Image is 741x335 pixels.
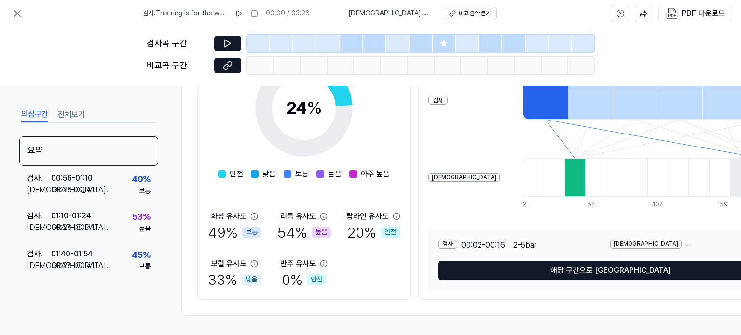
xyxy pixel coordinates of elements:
span: 높음 [328,168,342,180]
div: 00:28 - 00:41 [51,184,95,196]
div: 안전 [307,274,326,285]
div: 검사 . [27,248,51,260]
div: 안전 [381,227,400,238]
div: 24 [286,95,322,121]
span: 검사 . This ring is for the world to see, [142,9,227,18]
span: 안전 [230,168,243,180]
span: 낮음 [262,168,276,180]
span: 2 - 5 bar [513,240,536,251]
div: 낮음 [242,274,261,285]
div: PDF 다운로드 [682,7,725,20]
div: 40 % [132,173,151,187]
div: 검사곡 구간 [147,37,208,51]
div: [DEMOGRAPHIC_DATA] . [27,184,51,196]
div: 54 [588,201,608,209]
button: 의심구간 [21,107,48,122]
div: 검사 . [27,173,51,184]
div: 00:28 - 00:41 [51,222,95,233]
div: 00:28 - 00:41 [51,260,95,271]
div: 검사 [428,96,448,105]
div: 107 [653,201,673,209]
div: 보통 [139,262,151,271]
div: 01:10 - 01:24 [51,210,91,222]
div: 2 [523,201,544,209]
button: 전체보기 [58,107,85,122]
div: 탑라인 유사도 [346,211,389,222]
div: 요약 [19,136,158,166]
div: 20 % [347,222,400,242]
div: 보컬 유사도 [211,258,247,269]
div: 높음 [139,224,151,234]
div: 높음 [312,227,331,238]
svg: help [616,9,625,18]
div: 159 [717,201,738,209]
img: share [639,9,648,18]
div: 33 % [208,269,261,290]
div: 비교 음악 듣기 [459,10,491,18]
div: 00:56 - 01:10 [51,173,93,184]
div: 리듬 유사도 [280,211,316,222]
div: 01:40 - 01:54 [51,248,93,260]
div: 반주 유사도 [280,258,316,269]
span: % [307,97,322,118]
button: PDF 다운로드 [664,5,727,22]
div: 45 % [132,248,151,262]
div: 49 % [208,222,261,242]
div: 검사 [438,240,457,249]
div: 보통 [139,187,151,196]
button: 비교 음악 듣기 [445,7,497,20]
div: [DEMOGRAPHIC_DATA] . [27,222,51,233]
span: 00:02 - 00:16 [461,240,505,251]
span: [DEMOGRAPHIC_DATA] . Ochii de-ar vorbi [348,9,433,18]
div: 00:00 / 03:26 [266,9,310,18]
div: 53 % [132,210,151,224]
div: [DEMOGRAPHIC_DATA] . [27,260,51,271]
span: 아주 높음 [361,168,390,180]
div: 비교곡 구간 [147,59,208,73]
span: 보통 [295,168,309,180]
div: 검사 . [27,210,51,222]
div: 0 % [282,269,326,290]
div: 54 % [277,222,331,242]
div: 보통 [242,227,261,238]
div: [DEMOGRAPHIC_DATA] [428,173,500,182]
div: [DEMOGRAPHIC_DATA] [610,240,682,249]
img: PDF Download [666,8,678,19]
div: 화성 유사도 [211,211,247,222]
button: help [612,5,629,22]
